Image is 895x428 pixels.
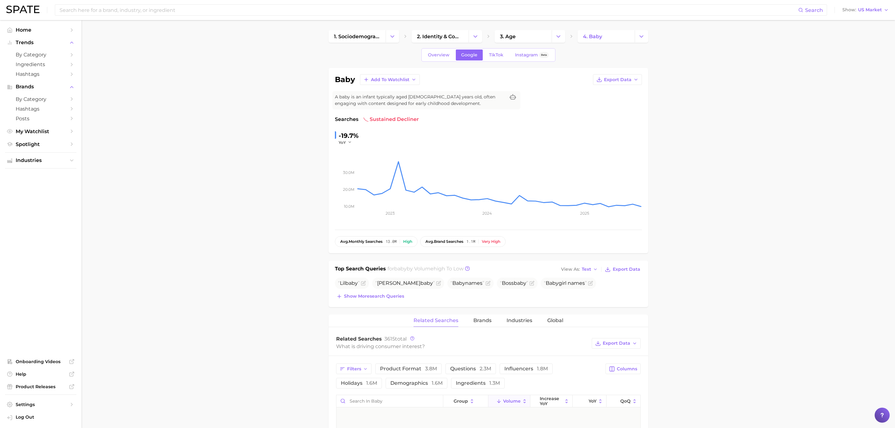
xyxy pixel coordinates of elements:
button: Export Data [603,265,642,274]
a: by Category [5,50,76,60]
span: Baby [452,280,465,286]
button: ShowUS Market [841,6,890,14]
button: Show moresearch queries [335,292,406,301]
input: Search in baby [336,395,443,407]
a: 1. sociodemographic insights [329,30,386,43]
button: Flag as miscategorized or irrelevant [529,281,534,286]
span: Columns [617,366,637,372]
span: total [384,336,407,342]
span: 1.1m [466,239,475,244]
span: girl names [544,280,587,286]
button: Change Category [386,30,399,43]
span: 3.8m [425,366,437,372]
tspan: 30.0m [343,170,354,175]
button: Trends [5,38,76,47]
span: A baby is an infant typically aged [DEMOGRAPHIC_DATA] years old, often engaging with content desi... [335,94,505,107]
span: brand searches [425,239,463,244]
span: Export Data [613,267,640,272]
a: My Watchlist [5,127,76,136]
span: 1. sociodemographic insights [334,34,380,39]
abbr: average [340,239,349,244]
span: monthly searches [340,239,382,244]
span: demographics [390,380,443,386]
button: Flag as miscategorized or irrelevant [588,281,593,286]
span: Trends [16,40,66,45]
span: 1.8m [537,366,548,372]
tspan: 2023 [386,211,395,216]
h1: Top Search Queries [335,265,386,274]
span: Hashtags [16,71,66,77]
span: influencers [504,366,548,372]
a: Hashtags [5,104,76,114]
button: Columns [606,363,640,374]
button: Change Category [635,30,648,43]
span: Related Searches [336,336,382,342]
span: baby [394,266,407,272]
span: Instagram [515,52,538,58]
tspan: 2025 [580,211,589,216]
span: product format [380,366,437,372]
span: Show more search queries [344,294,404,299]
tspan: 20.0m [343,187,354,191]
span: questions [450,366,491,372]
button: Flag as miscategorized or irrelevant [486,281,491,286]
a: Google [456,50,483,60]
span: baby [514,280,526,286]
button: Export Data [593,74,642,85]
tspan: 10.0m [344,204,354,208]
span: Brands [16,84,66,90]
span: Global [547,318,563,323]
span: Volume [503,399,521,404]
span: 4. baby [583,34,602,39]
span: TikTok [489,52,503,58]
span: Help [16,371,66,377]
span: 2. identity & community [417,34,463,39]
span: Hashtags [16,106,66,112]
span: View As [561,268,580,271]
div: Very high [482,239,500,244]
span: Beta [541,52,547,58]
a: Onboarding Videos [5,357,76,366]
span: Filters [347,366,361,372]
span: US Market [858,8,882,12]
span: 1.6m [366,380,377,386]
a: 2. identity & community [412,30,469,43]
span: Onboarding Videos [16,359,66,364]
a: 4. baby [578,30,635,43]
span: baby [345,280,358,286]
button: Add to Watchlist [360,74,420,85]
button: Industries [5,156,76,165]
span: 2.3m [480,366,491,372]
img: sustained decliner [363,117,368,122]
span: Industries [16,158,66,163]
div: What is driving consumer interest? [336,342,589,351]
span: by Category [16,52,66,58]
input: Search here for a brand, industry, or ingredient [59,5,798,15]
button: avg.monthly searches13.0mHigh [335,236,418,247]
span: Log Out [16,414,71,420]
a: Overview [423,50,455,60]
a: Product Releases [5,382,76,391]
span: Lil [338,280,360,286]
span: Search [805,7,823,13]
span: ingredients [456,380,500,386]
span: 1.3m [489,380,500,386]
a: Help [5,369,76,379]
button: Flag as miscategorized or irrelevant [361,281,366,286]
span: YoY [339,140,346,145]
a: Spotlight [5,139,76,149]
span: increase YoY [540,396,563,406]
button: YoY [339,140,352,145]
span: Posts [16,116,66,122]
span: Add to Watchlist [371,77,409,82]
a: 3. age [495,30,552,43]
button: Flag as miscategorized or irrelevant [436,281,441,286]
span: 1.6m [432,380,443,386]
span: Export Data [604,77,632,82]
button: increase YoY [530,395,572,407]
span: Settings [16,402,66,407]
span: baby [420,280,433,286]
span: Google [461,52,477,58]
abbr: average [425,239,434,244]
span: [PERSON_NAME] [375,280,435,286]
